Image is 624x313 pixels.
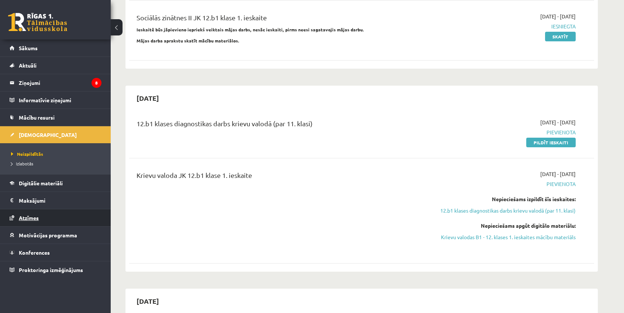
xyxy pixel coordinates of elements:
[10,227,101,244] a: Motivācijas programma
[10,126,101,143] a: [DEMOGRAPHIC_DATA]
[545,32,576,41] a: Skatīt
[10,74,101,91] a: Ziņojumi8
[19,232,77,238] span: Motivācijas programma
[137,118,425,132] div: 12.b1 klases diagnostikas darbs krievu valodā (par 11. klasi)
[10,209,101,226] a: Atzīmes
[526,138,576,147] a: Pildīt ieskaiti
[540,13,576,20] span: [DATE] - [DATE]
[19,45,38,51] span: Sākums
[540,170,576,178] span: [DATE] - [DATE]
[437,23,576,30] span: Iesniegta
[437,195,576,203] div: Nepieciešams izpildīt šīs ieskaites:
[137,170,425,184] div: Krievu valoda JK 12.b1 klase 1. ieskaite
[8,13,67,31] a: Rīgas 1. Tālmācības vidusskola
[19,266,83,273] span: Proktoringa izmēģinājums
[10,57,101,74] a: Aktuāli
[437,128,576,136] span: Pievienota
[137,27,364,32] strong: Ieskaitē būs jāpievieno iepriekš veiktais mājas darbs, nesāc ieskaiti, pirms neesi sagatavojis mā...
[10,192,101,209] a: Maksājumi
[437,222,576,230] div: Nepieciešams apgūt digitālo materiālu:
[19,92,101,109] legend: Informatīvie ziņojumi
[19,192,101,209] legend: Maksājumi
[11,160,103,167] a: Izlabotās
[92,78,101,88] i: 8
[10,39,101,56] a: Sākums
[437,180,576,188] span: Pievienota
[11,151,43,157] span: Neizpildītās
[11,161,33,166] span: Izlabotās
[437,233,576,241] a: Krievu valodas B1 - 12. klases 1. ieskaites mācību materiāls
[19,74,101,91] legend: Ziņojumi
[11,151,103,157] a: Neizpildītās
[10,175,101,192] a: Digitālie materiāli
[540,118,576,126] span: [DATE] - [DATE]
[10,109,101,126] a: Mācību resursi
[19,131,77,138] span: [DEMOGRAPHIC_DATA]
[129,292,166,310] h2: [DATE]
[437,207,576,214] a: 12.b1 klases diagnostikas darbs krievu valodā (par 11. klasi)
[19,180,63,186] span: Digitālie materiāli
[19,62,37,69] span: Aktuāli
[129,89,166,107] h2: [DATE]
[10,261,101,278] a: Proktoringa izmēģinājums
[137,38,239,44] strong: Mājas darba aprakstu skatīt mācību materiālos.
[19,249,50,256] span: Konferences
[10,92,101,109] a: Informatīvie ziņojumi
[137,13,425,26] div: Sociālās zinātnes II JK 12.b1 klase 1. ieskaite
[19,114,55,121] span: Mācību resursi
[10,244,101,261] a: Konferences
[19,214,39,221] span: Atzīmes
